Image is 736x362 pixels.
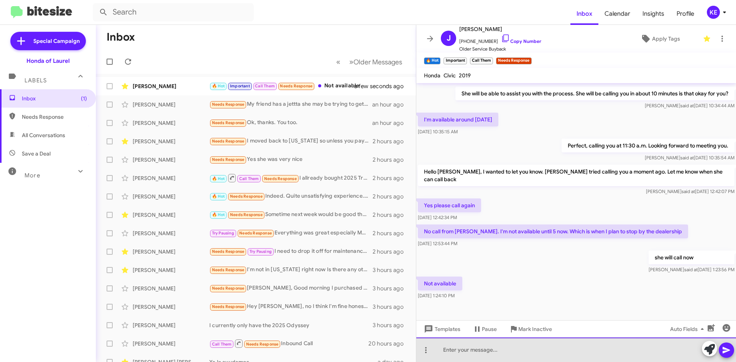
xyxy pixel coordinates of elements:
div: 2 hours ago [373,248,410,256]
span: [PERSON_NAME] [DATE] 10:35:54 AM [645,155,734,161]
p: Hello [PERSON_NAME], I wanted to let you know. [PERSON_NAME] tried calling you a moment ago. Let ... [418,165,734,186]
span: Needs Response [280,84,312,88]
span: All Conversations [22,131,65,139]
span: Needs Response [230,212,263,217]
div: [PERSON_NAME] [133,211,209,219]
div: [PERSON_NAME] [133,119,209,127]
span: Try Pausing [212,231,234,236]
span: Needs Response [212,102,245,107]
div: 3 hours ago [373,266,410,274]
button: Previous [332,54,345,70]
span: Needs Response [212,286,245,291]
button: Templates [416,322,467,336]
div: 2 hours ago [373,174,410,182]
div: Sometime next week would be good thanks [209,210,373,219]
div: 20 hours ago [368,340,410,347]
span: Important [230,84,250,88]
a: Calendar [598,3,636,25]
div: [PERSON_NAME] [133,138,209,145]
span: Needs Response [212,249,245,254]
div: Everything was great especially Mac. I'll get back to you if I want to move forward. [209,229,373,238]
span: Honda [424,72,440,79]
span: said at [684,267,698,272]
div: I'm not in [US_STATE] right now Is there any other way you could give me a rough estimate? Is the... [209,265,373,274]
span: Needs Response [230,194,263,199]
a: Insights [636,3,670,25]
div: I currently only have the 2025 Odyssey [209,321,373,329]
span: 2019 [459,72,471,79]
div: Indeed. Quite unsatisfying experience. I posted at the Honda too. Time will tell if this changes.... [209,192,373,201]
div: [PERSON_NAME] [133,266,209,274]
div: 2 hours ago [373,211,410,219]
span: [DATE] 12:53:44 PM [418,241,457,246]
div: [PERSON_NAME] [133,193,209,200]
span: Civic [444,72,456,79]
span: Save a Deal [22,150,51,157]
div: 2 hours ago [373,229,410,237]
span: Needs Response [22,113,87,121]
span: 🔥 Hot [212,176,225,181]
button: Mark Inactive [503,322,558,336]
button: Next [345,54,407,70]
span: « [336,57,340,67]
div: I allready bought 2025 Trail sport passport and happy how people work with me [209,173,373,183]
p: I'm available around [DATE] [418,113,498,126]
nav: Page navigation example [332,54,407,70]
span: Needs Response [239,231,272,236]
div: 2 hours ago [373,138,410,145]
div: [PERSON_NAME] [133,229,209,237]
span: Needs Response [212,267,245,272]
p: She will be able to assist you with the process. She will be calling you in about 10 minutes is t... [455,87,734,100]
div: [PERSON_NAME] [133,101,209,108]
div: 2 hours ago [373,156,410,164]
span: Mark Inactive [518,322,552,336]
p: Perfect, calling you at 11:30 a.m. Looking forward to meeting you. [562,139,734,152]
p: No call from [PERSON_NAME]. I'm not available until 5 now. Which is when I plan to stop by the de... [418,224,688,238]
span: Older Messages [353,58,402,66]
div: Yes she was very nice [209,155,373,164]
button: Apply Tags [621,32,699,46]
span: [DATE] 10:35:15 AM [418,129,458,134]
span: said at [680,155,694,161]
div: Inbound Call [209,339,368,348]
div: [PERSON_NAME] [133,174,209,182]
span: More [25,172,40,179]
span: 🔥 Hot [212,212,225,217]
div: 3 hours ago [373,285,410,292]
button: Pause [467,322,503,336]
div: 3 hours ago [373,303,410,311]
span: Try Pausing [250,249,272,254]
span: Apply Tags [652,32,680,46]
span: Needs Response [246,342,279,347]
span: [DATE] 1:24:10 PM [418,293,455,298]
div: Hey [PERSON_NAME], no I think I'm fine honestly. Selling my civic for 5-10k isn't worth it for me... [209,302,373,311]
div: a few seconds ago [364,82,410,90]
div: an hour ago [372,101,410,108]
span: said at [682,188,695,194]
span: Labels [25,77,47,84]
div: an hour ago [372,119,410,127]
span: [PERSON_NAME] [DATE] 1:23:56 PM [649,267,734,272]
div: KE [707,6,720,19]
button: KE [700,6,728,19]
div: [PERSON_NAME] [133,156,209,164]
div: I need to drop it off for maintenance soon, have an A1 message, and get some new tires. Probably ... [209,247,373,256]
a: Special Campaign [10,32,86,50]
span: Needs Response [212,139,245,144]
div: [PERSON_NAME] [133,285,209,292]
span: Inbox [22,95,87,102]
small: 🔥 Hot [424,57,440,64]
a: Inbox [570,3,598,25]
span: said at [680,103,694,108]
span: Templates [422,322,460,336]
div: My friend has a jettta she may be trying to get rid of [209,100,372,109]
span: 🔥 Hot [212,194,225,199]
div: [PERSON_NAME] [133,340,209,347]
span: [PHONE_NUMBER] [459,34,541,45]
a: Profile [670,3,700,25]
span: Needs Response [264,176,297,181]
